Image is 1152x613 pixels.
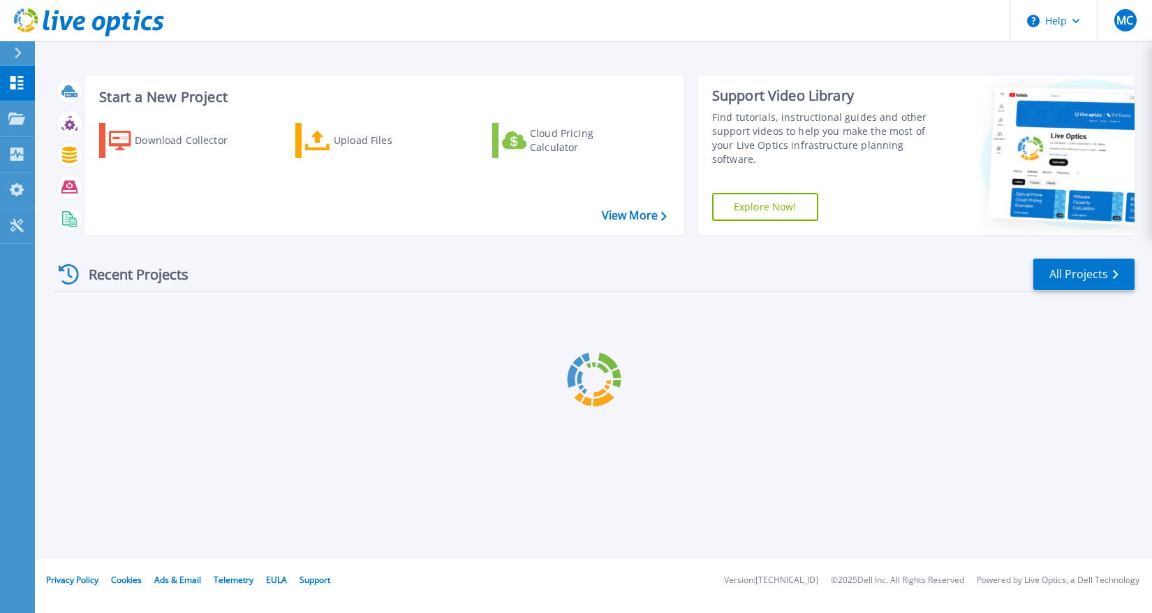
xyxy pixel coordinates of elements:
a: Explore Now! [712,193,818,221]
div: Upload Files [334,127,445,154]
h3: Start a New Project [99,89,666,105]
a: EULA [266,574,287,586]
a: Upload Files [295,123,451,158]
a: Ads & Email [154,574,201,586]
a: Support [300,574,330,586]
a: Telemetry [214,574,253,586]
div: Find tutorials, instructional guides and other support videos to help you make the most of your L... [712,110,933,166]
div: Cloud Pricing Calculator [530,127,642,154]
a: Cookies [111,574,142,586]
li: Powered by Live Optics, a Dell Technology [977,576,1139,585]
a: Privacy Policy [46,574,98,586]
div: Download Collector [135,127,246,154]
a: All Projects [1033,259,1135,290]
div: Support Video Library [712,87,933,105]
a: View More [602,209,667,222]
a: Cloud Pricing Calculator [492,123,648,158]
span: MC [1116,15,1133,26]
li: © 2025 Dell Inc. All Rights Reserved [831,576,964,585]
a: Download Collector [99,123,255,158]
li: Version: [TECHNICAL_ID] [724,576,818,585]
div: Recent Projects [54,257,207,291]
